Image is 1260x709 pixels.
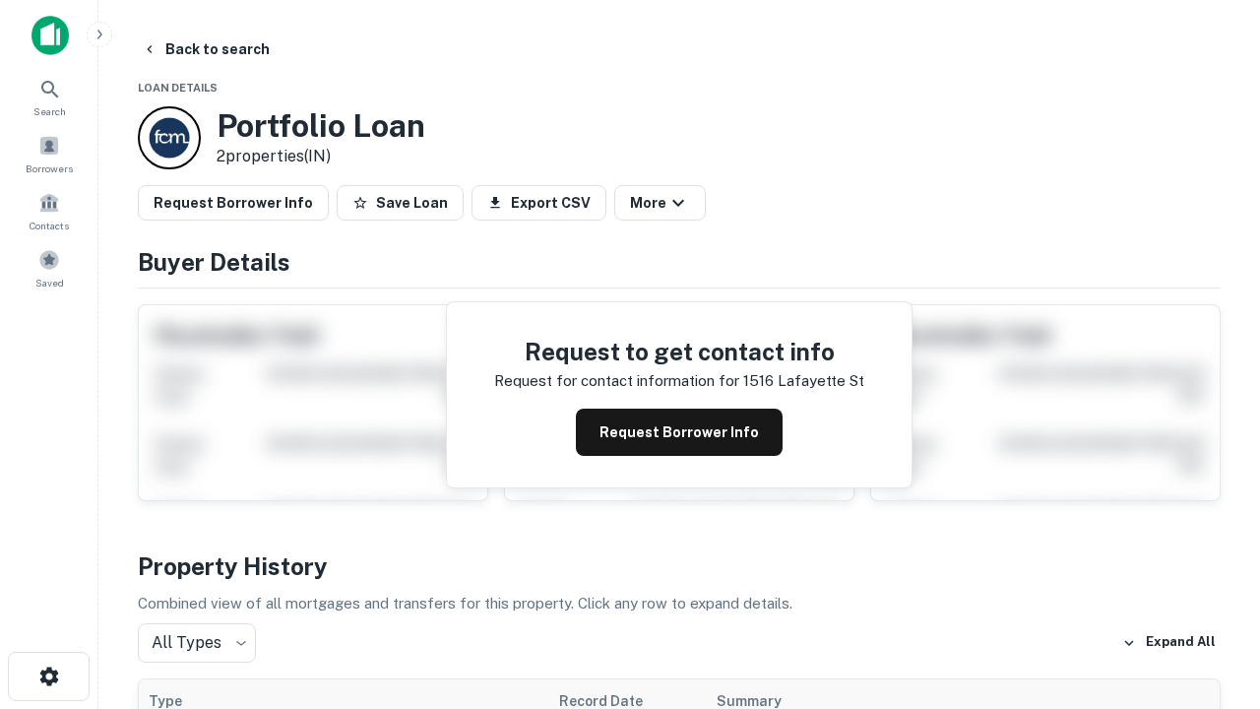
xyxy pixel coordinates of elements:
a: Contacts [6,184,93,237]
h4: Request to get contact info [494,334,864,369]
button: Expand All [1117,628,1221,658]
a: Borrowers [6,127,93,180]
a: Search [6,70,93,123]
span: Loan Details [138,82,218,94]
p: 1516 lafayette st [743,369,864,393]
span: Search [33,103,66,119]
p: 2 properties (IN) [217,145,425,168]
button: Request Borrower Info [576,409,783,456]
h4: Property History [138,548,1221,584]
h3: Portfolio Loan [217,107,425,145]
div: All Types [138,623,256,663]
button: Export CSV [472,185,606,221]
button: Request Borrower Info [138,185,329,221]
button: More [614,185,706,221]
iframe: Chat Widget [1162,551,1260,646]
button: Back to search [134,32,278,67]
a: Saved [6,241,93,294]
img: capitalize-icon.png [31,16,69,55]
h4: Buyer Details [138,244,1221,280]
span: Borrowers [26,161,73,176]
p: Combined view of all mortgages and transfers for this property. Click any row to expand details. [138,592,1221,615]
span: Saved [35,275,64,290]
span: Contacts [30,218,69,233]
p: Request for contact information for [494,369,739,393]
button: Save Loan [337,185,464,221]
